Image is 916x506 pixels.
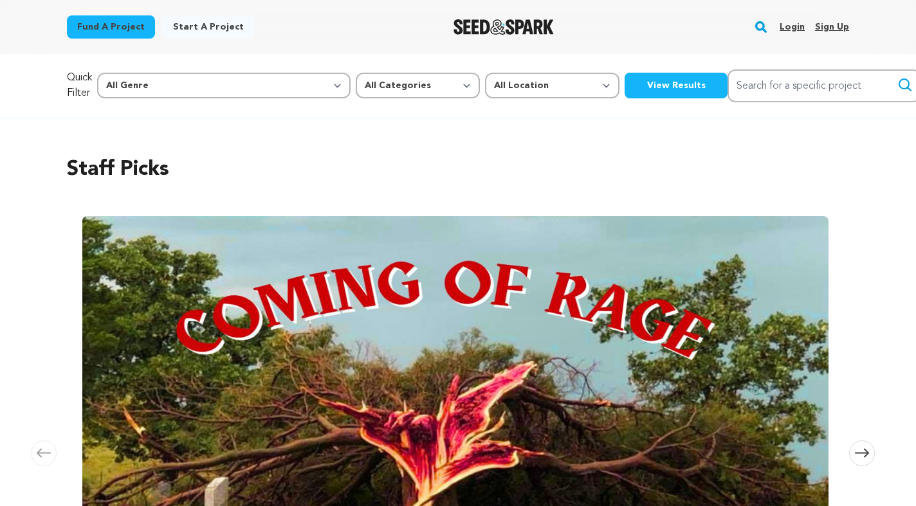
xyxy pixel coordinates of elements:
[163,15,254,39] a: Start a project
[67,70,92,101] p: Quick Filter
[67,154,849,185] h2: Staff Picks
[872,462,903,493] iframe: Intercom live chat
[625,73,728,98] button: View Results
[780,17,805,37] a: Login
[815,17,849,37] a: Sign up
[453,19,554,35] a: Seed&Spark Homepage
[67,15,155,39] a: Fund a project
[453,19,554,35] img: Seed&Spark Logo Dark Mode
